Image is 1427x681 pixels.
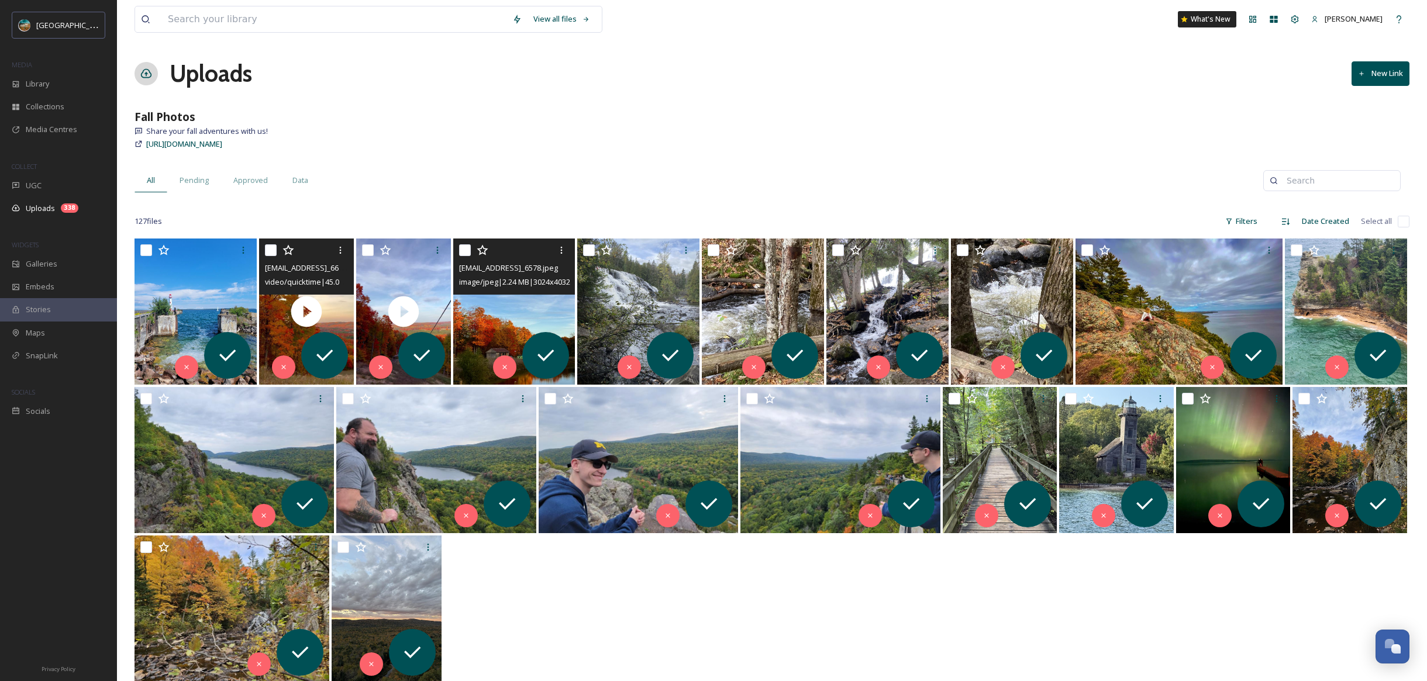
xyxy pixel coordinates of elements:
[26,281,54,292] span: Embeds
[19,19,30,31] img: Snapsea%20Profile.jpg
[951,238,1073,385] img: ext_1759948277.878746_Sadelke@yahoo.com-IMG_3535.jpeg
[180,175,209,186] span: Pending
[146,137,222,151] a: [URL][DOMAIN_NAME]
[1352,61,1409,85] button: New Link
[12,388,35,396] span: SOCIALS
[26,101,64,112] span: Collections
[26,327,45,338] span: Maps
[26,78,49,89] span: Library
[61,203,78,213] div: 338
[135,109,195,125] strong: Fall Photos
[26,304,51,315] span: Stories
[135,216,162,227] span: 127 file s
[702,238,824,385] img: ext_1759948392.152586_Sadelke@yahoo.com-IMG_3534.jpeg
[26,180,42,191] span: UGC
[42,661,75,675] a: Privacy Policy
[36,19,150,30] span: [GEOGRAPHIC_DATA][US_STATE]
[1076,238,1283,385] img: ext_1759941250.0531_rachel.spear@rocketmail.com-IMG_3264.jpeg
[146,126,268,137] span: Share your fall adventures with us!
[265,262,363,273] span: [EMAIL_ADDRESS]_6640.mov
[740,387,940,533] img: ext_1759923752.381155_vern6791@hotmail.com-20250913_102812.jpg
[26,124,77,135] span: Media Centres
[26,406,50,417] span: Socials
[1178,11,1236,27] a: What's New
[577,238,699,385] img: ext_1759948392.176638_Sadelke@yahoo.com-IMG_3533.jpeg
[459,276,570,287] span: image/jpeg | 2.24 MB | 3024 x 4032
[135,238,257,385] img: ext_1759953140.899396_mara.schoenborn@gmail.com-20220814_142817.jpg
[147,175,155,186] span: All
[1376,630,1409,663] button: Open Chat
[12,60,32,69] span: MEDIA
[233,175,268,186] span: Approved
[1176,387,1291,533] img: ext_1759916760.145961_521lsellers@gmail.com-IMG_0365.jpeg
[12,162,37,171] span: COLLECT
[453,238,575,385] img: ext_1759949704.453624_syedbfaizaan@gmail.com-IMG_6578.jpeg
[1292,387,1407,533] img: ext_1759895159.847898_ti3vomy3h@yahoo.com.com-inbound5922863924245042911.jpg
[292,175,308,186] span: Data
[1325,13,1383,24] span: [PERSON_NAME]
[356,238,451,385] img: thumbnail
[943,387,1057,533] img: ext_1759917014.290832_521lsellers@gmail.com-IMG_9985.jpeg
[162,6,506,32] input: Search your library
[265,276,397,287] span: video/quicktime | 45.07 MB | 2160 x 3840
[1296,210,1355,233] div: Date Created
[170,56,252,91] a: Uploads
[26,258,57,269] span: Galleries
[1059,387,1174,533] img: ext_1759916761.929572_521lsellers@gmail.com-IMG_0072.jpeg
[26,350,58,361] span: SnapLink
[42,665,75,673] span: Privacy Policy
[528,8,596,30] a: View all files
[539,387,738,533] img: ext_1759923753.948418_vern6791@hotmail.com-20250913_102916.jpg
[135,387,334,533] img: ext_1759923757.152666_vern6791@hotmail.com-20250913_102515.jpg
[26,203,55,214] span: Uploads
[12,240,39,249] span: WIDGETS
[459,262,558,273] span: [EMAIL_ADDRESS]_6578.jpeg
[1219,210,1263,233] div: Filters
[336,387,536,533] img: ext_1759923756.314424_vern6791@hotmail.com-20250913_102803.jpg
[1361,216,1392,227] span: Select all
[259,238,354,385] img: thumbnail
[826,238,949,385] img: ext_1759948277.878592_Sadelke@yahoo.com-IMG_3537.jpeg
[1281,169,1394,192] input: Search
[1285,238,1407,385] img: ext_1759927410.434934_Nataliesapelak@hotmail.com-inbound1639746582381546085.jpg
[146,139,222,149] span: [URL][DOMAIN_NAME]
[1305,8,1388,30] a: [PERSON_NAME]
